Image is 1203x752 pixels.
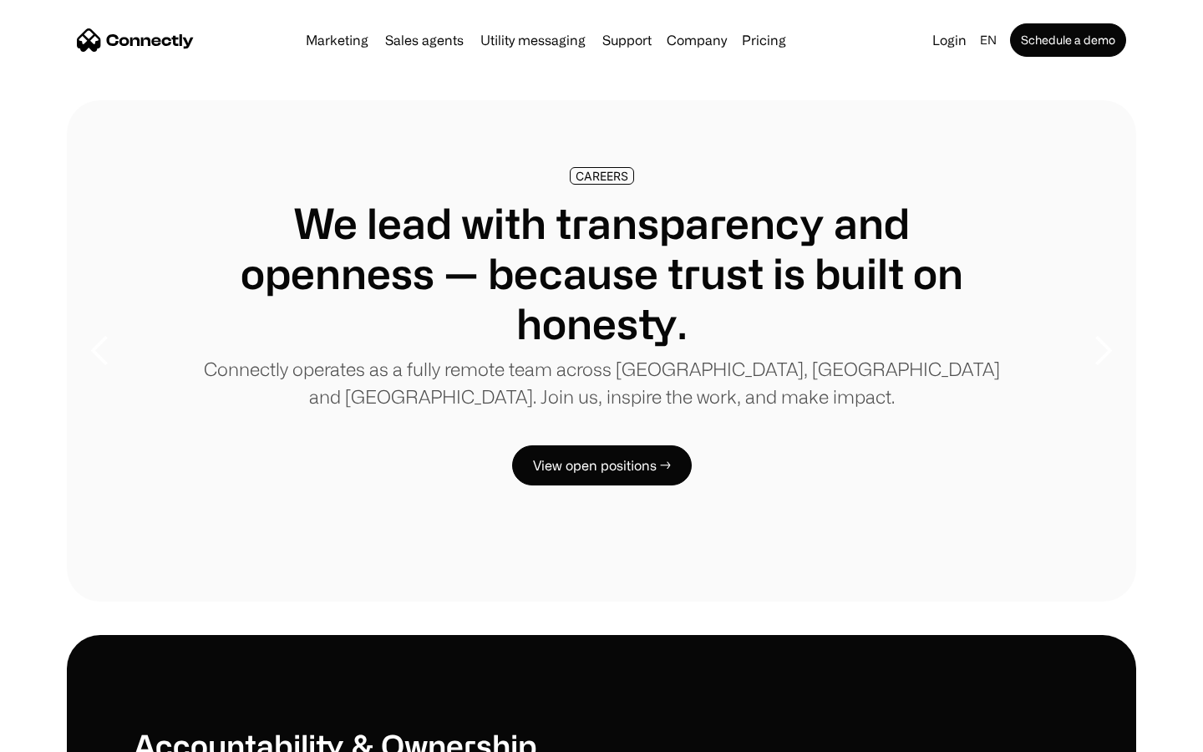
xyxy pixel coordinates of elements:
a: Marketing [299,33,375,47]
ul: Language list [33,723,100,746]
p: Connectly operates as a fully remote team across [GEOGRAPHIC_DATA], [GEOGRAPHIC_DATA] and [GEOGRA... [200,355,1002,410]
div: en [980,28,997,52]
div: Company [667,28,727,52]
div: CAREERS [576,170,628,182]
a: Login [926,28,973,52]
a: Support [596,33,658,47]
a: Schedule a demo [1010,23,1126,57]
a: Pricing [735,33,793,47]
a: View open positions → [512,445,692,485]
a: Utility messaging [474,33,592,47]
aside: Language selected: English [17,721,100,746]
h1: We lead with transparency and openness — because trust is built on honesty. [200,198,1002,348]
a: Sales agents [378,33,470,47]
